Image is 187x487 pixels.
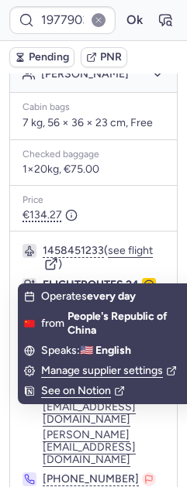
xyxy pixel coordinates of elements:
[9,47,74,67] button: Pending
[29,51,69,63] span: Pending
[23,102,164,113] div: Cabin bags
[100,51,122,63] span: PNR
[41,290,136,304] p: Operates
[23,149,164,160] div: Checked baggage
[24,364,177,378] button: Manage supplier settings
[23,209,78,221] span: €134.27
[43,244,164,272] div: ( )
[43,401,164,426] button: [EMAIL_ADDRESS][DOMAIN_NAME]
[9,6,116,34] input: PNR Reference
[43,472,139,486] button: [PHONE_NUMBER]
[80,344,131,357] b: 🇺🇸 English
[41,344,131,358] p: Speaks:
[23,163,99,176] span: 1×20kg, €75.00
[108,245,153,257] button: see flight
[43,244,104,258] button: 1458451233
[43,278,139,291] span: FLIGHTROUTES 24
[23,116,164,130] p: 7 kg, 56 × 36 × 23 cm, Free
[41,384,125,398] div: See on Notion
[24,384,125,398] button: See on Notion
[122,8,147,33] button: Ok
[81,47,127,67] button: PNR
[87,290,136,303] b: every day
[41,67,164,81] button: [PERSON_NAME]
[41,364,177,378] div: Manage supplier settings
[43,429,164,466] button: [PERSON_NAME][EMAIL_ADDRESS][DOMAIN_NAME]
[23,195,164,206] div: Price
